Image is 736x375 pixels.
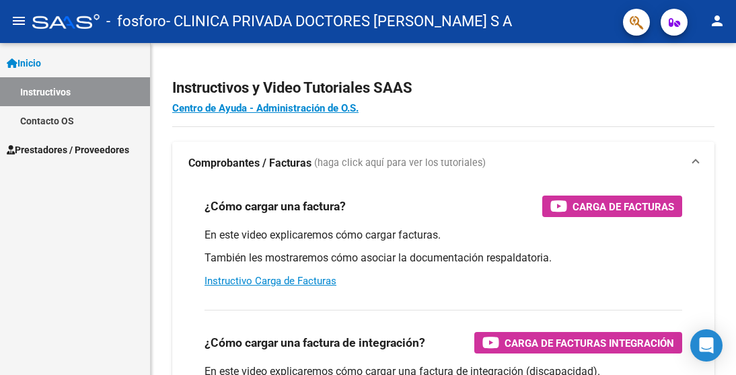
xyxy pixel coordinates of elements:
p: En este video explicaremos cómo cargar facturas. [205,228,682,243]
h3: ¿Cómo cargar una factura de integración? [205,333,425,352]
mat-icon: person [709,13,725,29]
span: Carga de Facturas Integración [505,335,674,351]
h3: ¿Cómo cargar una factura? [205,197,346,216]
button: Carga de Facturas [542,196,682,217]
strong: Comprobantes / Facturas [188,156,311,171]
span: Carga de Facturas [573,198,674,215]
a: Instructivo Carga de Facturas [205,275,336,287]
span: Inicio [7,56,41,71]
h2: Instructivos y Video Tutoriales SAAS [172,75,714,101]
mat-expansion-panel-header: Comprobantes / Facturas (haga click aquí para ver los tutoriales) [172,142,714,185]
mat-icon: menu [11,13,27,29]
span: - CLINICA PRIVADA DOCTORES [PERSON_NAME] S A [166,7,512,36]
span: - fosforo [106,7,166,36]
a: Centro de Ayuda - Administración de O.S. [172,102,359,114]
div: Open Intercom Messenger [690,329,723,362]
button: Carga de Facturas Integración [474,332,682,353]
span: Prestadores / Proveedores [7,142,129,157]
p: También les mostraremos cómo asociar la documentación respaldatoria. [205,251,682,265]
span: (haga click aquí para ver los tutoriales) [314,156,486,171]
